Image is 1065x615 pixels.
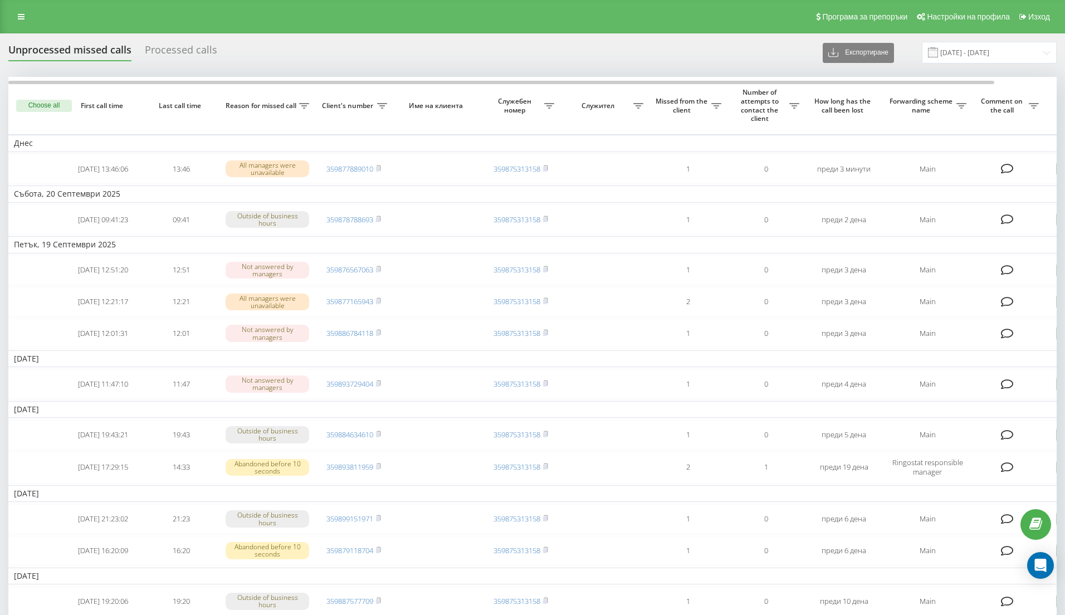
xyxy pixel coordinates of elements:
[883,369,972,399] td: Main
[326,214,373,224] a: 359878788693
[883,504,972,534] td: Main
[64,536,142,565] td: [DATE] 16:20:09
[727,287,805,316] td: 0
[226,160,309,177] div: All managers were unavailable
[888,97,956,114] span: Forwarding scheme name
[326,164,373,174] a: 359877889010
[8,44,131,61] div: Unprocessed missed calls
[326,545,373,555] a: 359879118704
[73,101,133,110] span: First call time
[805,536,883,565] td: преди 6 дена
[64,154,142,184] td: [DATE] 13:46:06
[727,205,805,235] td: 0
[727,504,805,534] td: 0
[494,265,540,275] a: 359875313158
[727,319,805,348] td: 0
[326,296,373,306] a: 359877165943
[494,296,540,306] a: 359875313158
[978,97,1029,114] span: Comment on the call
[883,420,972,450] td: Main
[727,154,805,184] td: 0
[494,429,540,440] a: 359875313158
[226,262,309,279] div: Not answered by managers
[326,328,373,338] a: 359886784118
[64,369,142,399] td: [DATE] 11:47:10
[494,545,540,555] a: 359875313158
[727,452,805,483] td: 1
[326,429,373,440] a: 359884634610
[883,452,972,483] td: Ringostat responsible manager
[226,510,309,527] div: Outside of business hours
[326,379,373,389] a: 359893729404
[64,287,142,316] td: [DATE] 12:21:17
[649,205,727,235] td: 1
[64,504,142,534] td: [DATE] 21:23:02
[226,542,309,559] div: Abandoned before 10 seconds
[64,256,142,285] td: [DATE] 12:51:20
[142,287,220,316] td: 12:21
[805,504,883,534] td: преди 6 дена
[142,420,220,450] td: 19:43
[649,319,727,348] td: 1
[649,154,727,184] td: 1
[649,420,727,450] td: 1
[883,154,972,184] td: Main
[1028,12,1050,21] span: Изход
[494,214,540,224] a: 359875313158
[64,205,142,235] td: [DATE] 09:41:23
[142,256,220,285] td: 12:51
[226,101,299,110] span: Reason for missed call
[805,256,883,285] td: преди 3 дена
[326,462,373,472] a: 359893811959
[226,294,309,310] div: All managers were unavailable
[320,101,377,110] span: Client's number
[654,97,711,114] span: Missed from the client
[727,536,805,565] td: 0
[1027,552,1054,579] div: Open Intercom Messenger
[805,205,883,235] td: преди 2 дена
[732,88,789,123] span: Number of attempts to contact the client
[142,205,220,235] td: 09:41
[142,504,220,534] td: 21:23
[226,593,309,609] div: Outside of business hours
[883,256,972,285] td: Main
[494,164,540,174] a: 359875313158
[822,12,907,21] span: Програма за препоръки
[326,596,373,606] a: 359887577709
[823,43,894,63] button: Експортиране
[565,101,633,110] span: Служител
[142,536,220,565] td: 16:20
[142,154,220,184] td: 13:46
[151,101,211,110] span: Last call time
[927,12,1010,21] span: Настройки на профила
[145,44,217,61] div: Processed calls
[883,319,972,348] td: Main
[805,369,883,399] td: преди 4 дена
[226,459,309,476] div: Abandoned before 10 seconds
[16,100,72,112] button: Choose all
[883,205,972,235] td: Main
[494,379,540,389] a: 359875313158
[494,328,540,338] a: 359875313158
[649,256,727,285] td: 1
[649,287,727,316] td: 2
[142,319,220,348] td: 12:01
[727,420,805,450] td: 0
[64,319,142,348] td: [DATE] 12:01:31
[649,504,727,534] td: 1
[805,154,883,184] td: преди 3 минути
[649,536,727,565] td: 1
[649,452,727,483] td: 2
[226,211,309,228] div: Outside of business hours
[142,452,220,483] td: 14:33
[487,97,544,114] span: Служебен номер
[64,420,142,450] td: [DATE] 19:43:21
[64,452,142,483] td: [DATE] 17:29:15
[814,97,874,114] span: How long has the call been lost
[326,514,373,524] a: 359899151971
[883,287,972,316] td: Main
[494,596,540,606] a: 359875313158
[805,287,883,316] td: преди 3 дена
[494,514,540,524] a: 359875313158
[226,325,309,341] div: Not answered by managers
